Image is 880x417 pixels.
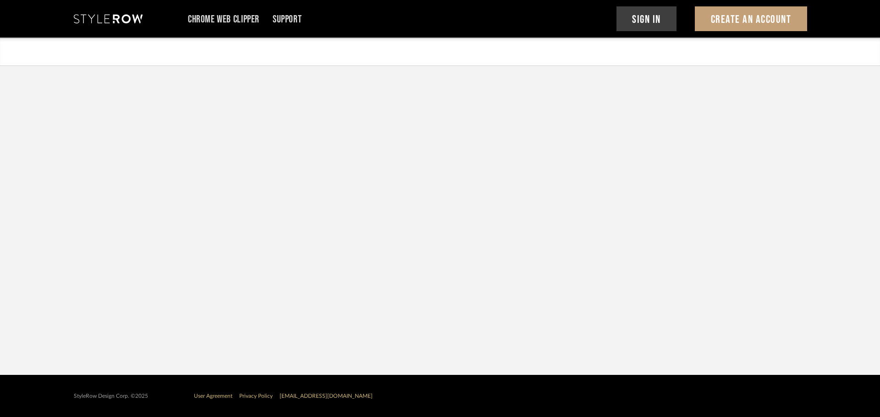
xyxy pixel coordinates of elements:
button: Sign In [616,6,677,31]
a: Support [273,16,302,23]
a: [EMAIL_ADDRESS][DOMAIN_NAME] [280,393,373,399]
a: Chrome Web Clipper [188,16,259,23]
a: User Agreement [194,393,232,399]
a: Privacy Policy [239,393,273,399]
div: StyleRow Design Corp. ©2025 [74,393,148,400]
button: Create An Account [695,6,807,31]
